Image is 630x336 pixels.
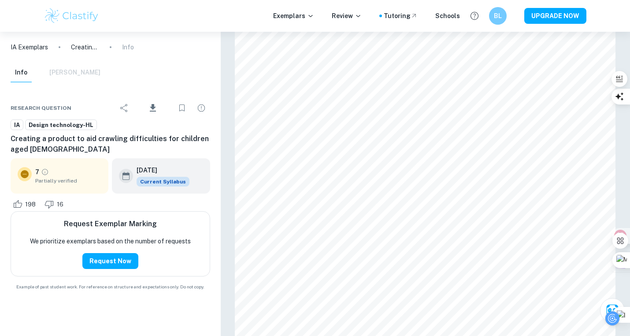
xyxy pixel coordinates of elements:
[11,197,41,211] div: Like
[435,11,460,21] a: Schools
[524,8,586,24] button: UPGRADE NOW
[25,119,97,131] a: Design technology-HL
[332,11,362,21] p: Review
[52,200,68,209] span: 16
[135,97,171,119] div: Download
[122,42,134,52] p: Info
[173,99,191,117] div: Bookmark
[11,121,23,130] span: IA
[193,99,210,117] div: Report issue
[467,8,482,23] button: Help and Feedback
[273,11,314,21] p: Exemplars
[35,167,39,177] p: 7
[71,42,99,52] p: Creating a product to aid crawling difficulties for children aged [DEMOGRAPHIC_DATA]
[42,197,68,211] div: Dislike
[82,253,138,269] button: Request Now
[35,177,101,185] span: Partially verified
[11,119,23,131] a: IA
[26,121,96,130] span: Design technology-HL
[11,42,48,52] a: IA Exemplars
[30,236,191,246] p: We prioritize exemplars based on the number of requests
[20,200,41,209] span: 198
[11,104,71,112] span: Research question
[137,177,189,187] div: This exemplar is based on the current syllabus. Feel free to refer to it for inspiration/ideas wh...
[137,165,182,175] h6: [DATE]
[600,298,625,323] button: Ask Clai
[137,177,189,187] span: Current Syllabus
[64,219,157,229] h6: Request Exemplar Marking
[489,7,507,25] button: BL
[493,11,503,21] h6: BL
[11,134,210,155] h6: Creating a product to aid crawling difficulties for children aged [DEMOGRAPHIC_DATA]
[11,284,210,290] span: Example of past student work. For reference on structure and expectations only. Do not copy.
[115,99,133,117] div: Share
[41,168,49,176] a: Grade partially verified
[11,63,32,82] button: Info
[44,7,100,25] img: Clastify logo
[384,11,418,21] a: Tutoring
